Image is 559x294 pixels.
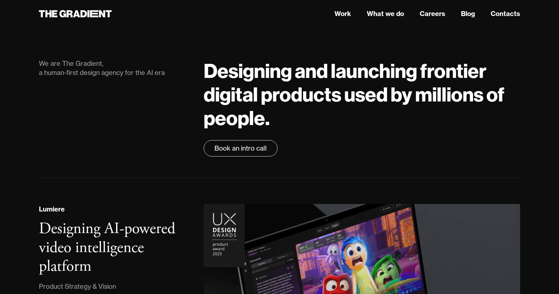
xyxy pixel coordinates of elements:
a: What we do [367,9,404,19]
a: Contacts [491,9,520,19]
a: Careers [420,9,445,19]
a: Book an intro call [204,140,278,156]
div: Lumiere [39,204,65,214]
a: Work [334,9,351,19]
h1: Designing and launching frontier digital products used by millions of people. [204,59,520,130]
div: We are The Gradient, a human-first design agency for the AI era [39,59,191,77]
h3: Designing AI-powered video intelligence platform [39,219,175,276]
a: Blog [461,9,475,19]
